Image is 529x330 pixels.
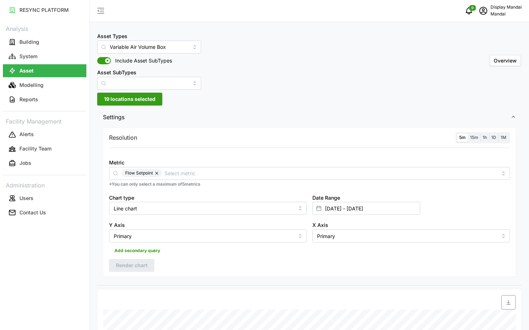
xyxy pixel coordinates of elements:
[19,131,34,138] p: Alerts
[471,5,474,10] span: 0
[476,4,490,18] button: schedule
[3,3,86,17] a: RESYNC PLATFORM
[3,35,86,49] a: Building
[3,128,86,141] button: Alerts
[3,156,86,171] a: Jobs
[3,192,86,205] button: Users
[3,4,86,17] button: RESYNC PLATFORM
[19,82,44,89] p: Modelling
[97,108,522,126] button: Settings
[3,143,86,155] button: Facility Team
[3,64,86,78] a: Asset
[109,259,154,272] button: Render chart
[19,209,46,216] p: Contact Us
[3,116,86,126] p: Facility Management
[125,169,153,177] span: Flow Setpoint
[483,135,487,140] span: 1h
[116,259,148,271] span: Render chart
[109,245,166,256] button: Add secondary query
[494,57,517,64] span: Overview
[19,38,39,46] p: Building
[97,69,136,76] label: Asset SubTypes
[3,206,86,219] button: Contact Us
[97,126,522,285] div: Settings
[3,127,86,142] a: Alerts
[312,194,340,202] label: Date Range
[19,53,37,60] p: System
[19,6,69,14] p: RESYNC PLATFORM
[19,67,33,74] p: Asset
[109,221,125,229] label: Y Axis
[109,159,125,167] label: Metric
[114,246,160,256] span: Add secondary query
[459,135,466,140] span: 5m
[490,11,522,18] p: Mandai
[3,205,86,220] a: Contact Us
[19,145,51,152] p: Facility Team
[97,93,162,106] button: 19 locations selected
[3,180,86,190] p: Administration
[462,4,476,18] button: notifications
[312,229,510,242] input: Select X axis
[3,64,86,77] button: Asset
[490,4,522,11] p: Display Mandai
[3,157,86,170] button: Jobs
[109,181,510,187] p: *You can only select a maximum of 5 metrics
[3,50,86,63] button: System
[164,169,497,177] input: Select metric
[3,78,86,92] a: Modelling
[3,191,86,205] a: Users
[3,49,86,64] a: System
[111,57,172,64] span: Include Asset SubTypes
[491,135,496,140] span: 1D
[104,93,155,105] span: 19 locations selected
[3,23,86,33] p: Analysis
[3,142,86,156] a: Facility Team
[3,79,86,92] button: Modelling
[19,195,33,202] p: Users
[501,135,506,140] span: 1M
[19,159,31,167] p: Jobs
[109,202,307,215] input: Select chart type
[3,93,86,106] button: Reports
[312,202,420,215] input: Select date range
[19,96,38,103] p: Reports
[103,108,511,126] span: Settings
[312,221,328,229] label: X Axis
[109,133,137,142] p: Resolution
[109,194,134,202] label: Chart type
[109,229,307,242] input: Select Y axis
[470,135,478,140] span: 15m
[97,32,127,40] label: Asset Types
[3,92,86,107] a: Reports
[3,36,86,48] button: Building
